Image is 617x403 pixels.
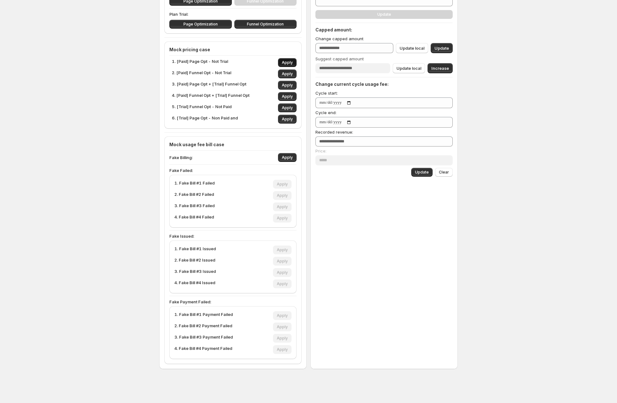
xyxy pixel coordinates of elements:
p: 5. [Trial] Funnel Opt - Not Paid [172,103,232,112]
span: Cycle start: [315,91,338,96]
span: Page Optimization [183,22,218,27]
button: Update local [396,43,428,53]
button: Apply [278,81,297,90]
h4: Change current cycle usage fee: [315,81,453,87]
p: 1. [Paid] Page Opt - Not Trial [172,58,228,67]
span: Update [434,45,449,51]
span: Recorded revenue: [315,130,353,135]
button: Increase [428,63,453,73]
span: Apply [282,83,293,88]
span: Funnel Optimization [247,22,284,27]
p: 4. Fake Bill #4 Failed [174,214,214,223]
h4: Mock usage fee bill case [169,141,297,148]
button: Page Optimization [169,20,232,29]
p: 4. [Paid] Funnel Opt + [Trial] Funnel Opt [172,92,249,101]
span: Apply [282,94,293,99]
p: 3. Fake Bill #3 Issued [174,268,216,277]
p: 2. Fake Bill #2 Failed [174,191,214,200]
span: Update local [396,65,421,71]
p: 1. Fake Bill #1 Failed [174,180,215,189]
p: 6. [Trial] Page Opt - Non Paid and [172,115,238,124]
p: Fake Failed: [169,167,297,174]
span: Apply [282,155,293,160]
p: 4. Fake Bill #4 Issued [174,279,215,288]
span: Suggest capped amount [315,56,364,61]
button: Apply [278,92,297,101]
span: Price: [315,148,326,153]
button: Apply [278,69,297,78]
button: Update local [393,63,425,73]
span: Apply [282,105,293,110]
span: Apply [282,71,293,76]
button: Apply [278,153,297,162]
p: Fake Payment Failed: [169,299,297,305]
p: Plan Trial: [169,11,297,17]
span: Change capped amount [315,36,363,41]
span: Apply [282,117,293,122]
p: 1. Fake Bill #1 Payment Failed [174,311,233,320]
p: 2. Fake Bill #2 Payment Failed [174,323,232,331]
p: Fake Billing: [169,154,193,161]
button: Apply [278,115,297,124]
button: Update [411,168,433,177]
span: Clear [439,170,449,175]
p: Fake Issued: [169,233,297,239]
h4: Capped amount: [315,27,453,33]
p: 3. [Paid] Page Opt + [Trial] Funnel Opt [172,81,246,90]
p: 4. Fake Bill #4 Payment Failed [174,345,232,354]
button: Clear [435,168,453,177]
button: Apply [278,103,297,112]
span: Update [415,170,429,175]
p: 3. Fake Bill #3 Payment Failed [174,334,233,343]
p: 2. [Paid] Funnel Opt - Not Trial [172,69,231,78]
h4: Mock pricing case [169,47,297,53]
button: Funnel Optimization [234,20,297,29]
span: Update local [400,45,424,51]
p: 2. Fake Bill #2 Issued [174,257,215,266]
span: Cycle end: [315,110,336,115]
button: Update [431,43,453,53]
span: Increase [431,65,449,71]
p: 1. Fake Bill #1 Issued [174,246,216,254]
p: 3. Fake Bill #3 Failed [174,202,215,211]
button: Apply [278,58,297,67]
span: Apply [282,60,293,65]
